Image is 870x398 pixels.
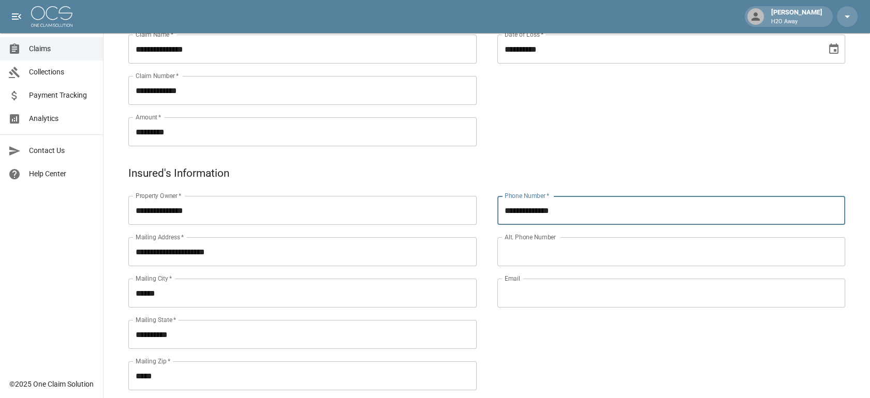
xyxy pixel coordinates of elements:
div: [PERSON_NAME] [767,7,827,26]
label: Email [505,274,520,283]
span: Payment Tracking [29,90,95,101]
span: Collections [29,67,95,78]
label: Claim Name [136,30,173,39]
div: © 2025 One Claim Solution [9,379,94,389]
span: Help Center [29,169,95,179]
label: Alt. Phone Number [505,233,556,241]
p: H2O Away [771,18,822,26]
span: Claims [29,43,95,54]
span: Analytics [29,113,95,124]
label: Amount [136,113,161,121]
img: ocs-logo-white-transparent.png [31,6,72,27]
label: Phone Number [505,191,549,200]
label: Property Owner [136,191,182,200]
label: Claim Number [136,71,179,80]
label: Date of Loss [505,30,543,39]
button: open drawer [6,6,27,27]
span: Contact Us [29,145,95,156]
label: Mailing Address [136,233,184,241]
label: Mailing State [136,315,176,324]
button: Choose date, selected date is Sep 25, 2025 [823,39,844,59]
label: Mailing Zip [136,357,171,365]
label: Mailing City [136,274,172,283]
